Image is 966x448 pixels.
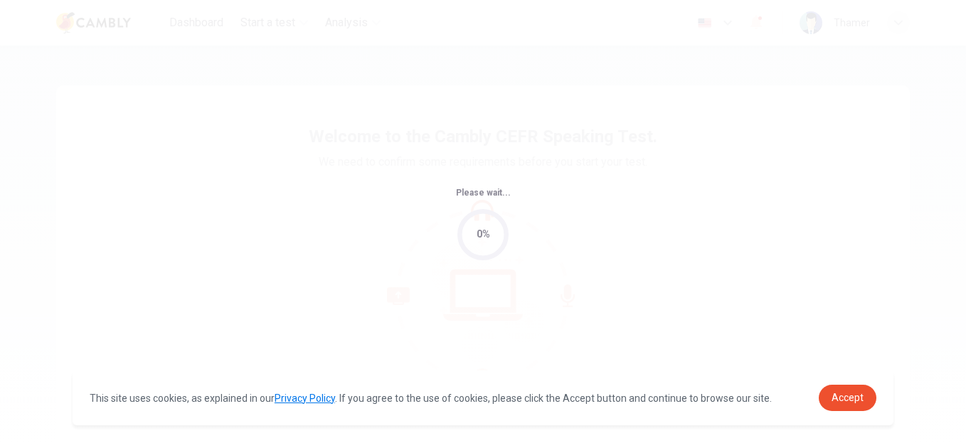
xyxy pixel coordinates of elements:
[832,392,864,403] span: Accept
[477,226,490,242] div: 0%
[73,370,893,425] div: cookieconsent
[456,188,511,198] span: Please wait...
[819,385,876,411] a: dismiss cookie message
[275,393,335,404] a: Privacy Policy
[90,393,772,404] span: This site uses cookies, as explained in our . If you agree to the use of cookies, please click th...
